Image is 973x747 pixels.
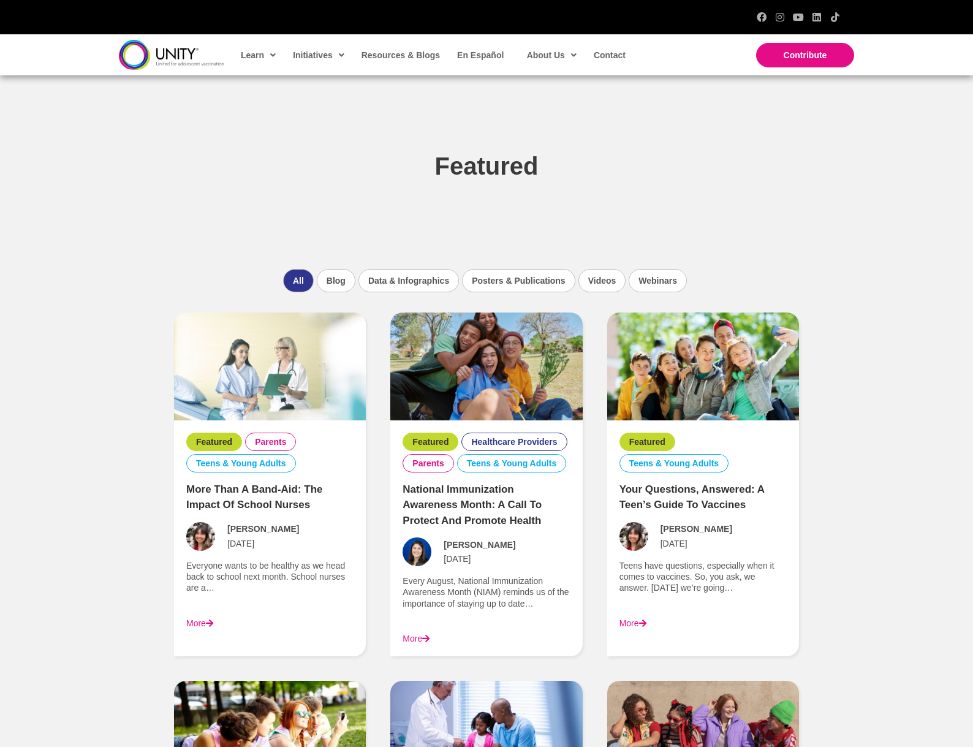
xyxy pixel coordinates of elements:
span: Initiatives [293,46,344,64]
a: Your Questions, Answered: A Teen’s Guide to Vaccines [619,483,765,511]
a: More Than a Band-Aid: The Impact of School Nurses [174,360,366,370]
a: Instagram [775,12,785,22]
a: More [403,634,430,643]
a: Facebook [757,12,767,22]
a: More [186,618,213,628]
a: Your Vaccine Roadmap: A Guide for People with Weakened Immune Systems [390,729,582,739]
a: Contact [588,41,630,69]
span: [PERSON_NAME] [227,523,299,534]
a: Start the Conversation: Helping Teens Understand Vaccines [174,729,366,739]
a: YouTube [793,12,803,22]
a: National Immunization Awareness Month: A Call to Protect and Promote Health [390,360,582,370]
a: Parents [412,458,444,469]
a: Protecting Women’s Health: The Power of HPV Prevention [607,729,799,739]
li: Blog [317,269,355,292]
a: More [619,618,646,628]
li: Data & Infographics [358,269,459,292]
a: Teens & Young Adults [196,458,286,469]
li: All [283,269,314,292]
a: Featured [196,436,232,447]
span: [DATE] [444,553,471,564]
img: unity-logo-dark [119,40,224,70]
a: About Us [521,41,581,69]
p: Everyone wants to be healthy as we head back to school next month. School nurses are a… [186,560,354,594]
span: [PERSON_NAME] [444,539,515,550]
li: Posters & Publications [462,269,575,292]
span: Contact [594,50,626,60]
a: National Immunization Awareness Month: A Call to Protect and Promote Health [403,483,542,526]
li: Webinars [629,269,687,292]
a: TikTok [830,12,840,22]
a: Featured [412,436,449,447]
img: Avatar photo [186,522,215,551]
a: Resources & Blogs [355,41,445,69]
a: Teens & Young Adults [467,458,557,469]
img: Avatar photo [403,537,431,566]
span: Resources & Blogs [362,50,440,60]
p: Every August, National Immunization Awareness Month (NIAM) reminds us of the importance of stayin... [403,575,570,609]
span: Featured [435,153,539,180]
a: LinkedIn [812,12,822,22]
a: Your Questions, Answered: A Teen’s Guide to Vaccines [607,360,799,370]
span: [DATE] [661,538,687,549]
a: More Than a Band-Aid: The Impact of School Nurses [186,483,323,511]
span: About Us [527,46,577,64]
span: [DATE] [227,538,254,549]
img: Avatar photo [619,522,648,551]
a: Featured [629,436,665,447]
span: Contribute [784,50,827,60]
span: En Español [457,50,504,60]
span: Learn [241,46,276,64]
a: Contribute [756,43,854,67]
a: En Español [451,41,509,69]
a: Healthcare Providers [471,436,557,447]
a: Teens & Young Adults [629,458,719,469]
a: Parents [255,436,286,447]
p: Teens have questions, especially when it comes to vaccines. So, you ask, we answer. [DATE] we’re ... [619,560,787,594]
li: Videos [578,269,626,292]
span: [PERSON_NAME] [661,523,732,534]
